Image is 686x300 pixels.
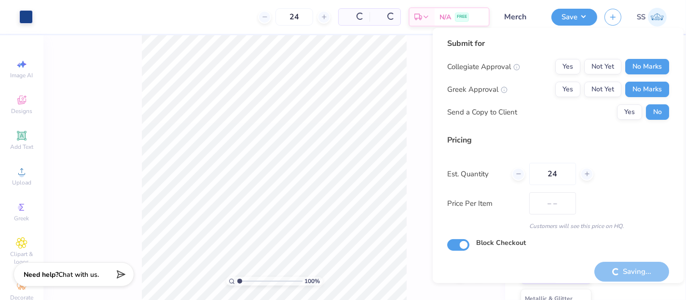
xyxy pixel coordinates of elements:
span: Clipart & logos [5,250,39,266]
div: Greek Approval [447,84,508,95]
button: Yes [617,104,642,120]
label: Block Checkout [476,238,526,248]
input: – – [275,8,313,26]
div: Customers will see this price on HQ. [447,222,669,230]
span: Greek [14,214,29,222]
div: Send a Copy to Client [447,107,517,118]
span: FREE [457,14,467,20]
div: Pricing [447,134,669,146]
label: Est. Quantity [447,169,505,180]
div: Submit for [447,38,669,49]
a: SS [637,8,667,27]
span: SS [637,12,645,23]
button: Save [551,9,597,26]
span: Upload [12,179,31,186]
span: 100 % [305,277,320,286]
button: Not Yet [584,82,621,97]
strong: Need help? [24,270,58,279]
button: Yes [555,82,580,97]
span: Add Text [10,143,33,151]
span: Designs [11,107,32,115]
button: Not Yet [584,59,621,74]
button: Yes [555,59,580,74]
button: No [646,104,669,120]
input: – – [529,163,576,185]
span: Image AI [11,71,33,79]
img: Shashank S Sharma [648,8,667,27]
div: Collegiate Approval [447,61,520,72]
input: Untitled Design [497,7,544,27]
button: No Marks [625,59,669,74]
span: Chat with us. [58,270,99,279]
label: Price Per Item [447,198,522,209]
button: No Marks [625,82,669,97]
span: N/A [439,12,451,22]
